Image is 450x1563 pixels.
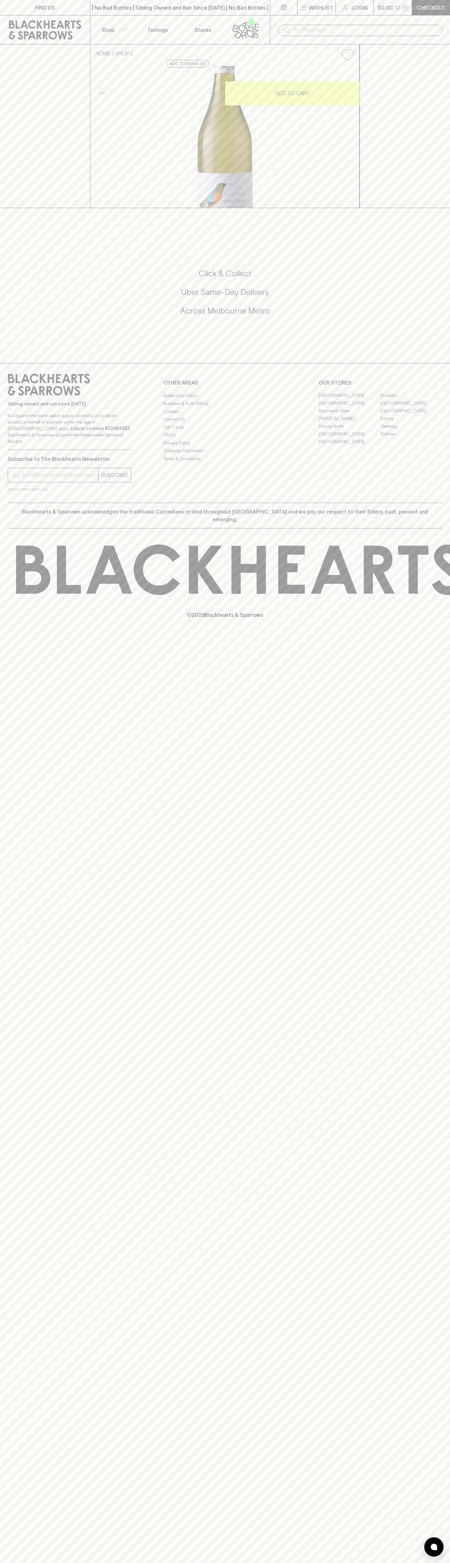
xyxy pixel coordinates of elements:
a: Careers [163,407,287,415]
p: 0 [404,6,406,9]
a: [GEOGRAPHIC_DATA] [319,392,381,399]
p: OTHER AREAS [163,379,287,387]
a: Stores [180,15,225,44]
a: [PERSON_NAME] [319,415,381,423]
a: Terms & Conditions [163,455,287,462]
a: Fitzroy North [319,423,381,430]
button: Shop [90,15,135,44]
p: Blackhearts & Sparrows acknowledges the traditional Custodians of land throughout [GEOGRAPHIC_DAT... [13,508,437,523]
a: Tastings [135,15,180,44]
a: Brunswick West [319,407,381,415]
p: OUR STORES [319,379,442,387]
p: $0.00 [378,4,393,12]
p: ADD TO CART [275,89,310,97]
a: Privacy Policy [163,439,287,447]
p: Tastings [147,26,168,34]
a: Geelong [381,423,442,430]
p: It is against the law to sell or supply alcohol to, or to obtain alcohol on behalf of a person un... [8,412,131,444]
p: Sibling owned and run since [DATE] [8,401,131,407]
h5: Across Melbourne Metro [8,306,442,316]
p: Stores [194,26,211,34]
a: [GEOGRAPHIC_DATA] [319,430,381,438]
a: Bottle Drop FAQ's [163,392,287,399]
p: We will never spam you [8,486,131,492]
h5: Uber Same-Day Delivery [8,287,442,297]
p: Subscribe to The Blackhearts Newsletter [8,455,131,463]
div: Call to action block [8,242,442,350]
strong: Liquor License #32064953 [70,426,130,431]
a: HOME [96,50,110,56]
a: [GEOGRAPHIC_DATA] [381,399,442,407]
a: [GEOGRAPHIC_DATA] [319,399,381,407]
img: 37271.png [90,66,359,208]
p: Shop [102,26,115,34]
input: e.g. jane@blackheartsandsparrows.com.au [13,470,98,480]
a: Braddon [381,392,442,399]
p: SUBSCRIBE [101,471,128,479]
a: Fitzroy [381,415,442,423]
a: Business & Bulk Gifting [163,400,287,407]
a: Shipping Information [163,447,287,455]
a: Prahran [381,430,442,438]
button: Add to wishlist [339,47,357,63]
a: FAQ's [163,431,287,439]
a: Contact Us [163,416,287,423]
button: SUBSCRIBE [99,468,131,482]
h5: Click & Collect [8,268,442,279]
p: Login [352,4,368,12]
p: Wishlist [309,4,333,12]
p: Checkout [417,4,445,12]
img: bubble-icon [431,1544,437,1550]
a: [GEOGRAPHIC_DATA] [381,407,442,415]
button: ADD TO CART [225,81,360,105]
button: Add to wishlist [167,60,209,68]
p: FIND US [35,4,55,12]
a: SHOP [115,50,129,56]
a: [GEOGRAPHIC_DATA] [319,438,381,446]
input: Try "Pinot noir" [293,25,437,35]
a: Gift Cards [163,423,287,431]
